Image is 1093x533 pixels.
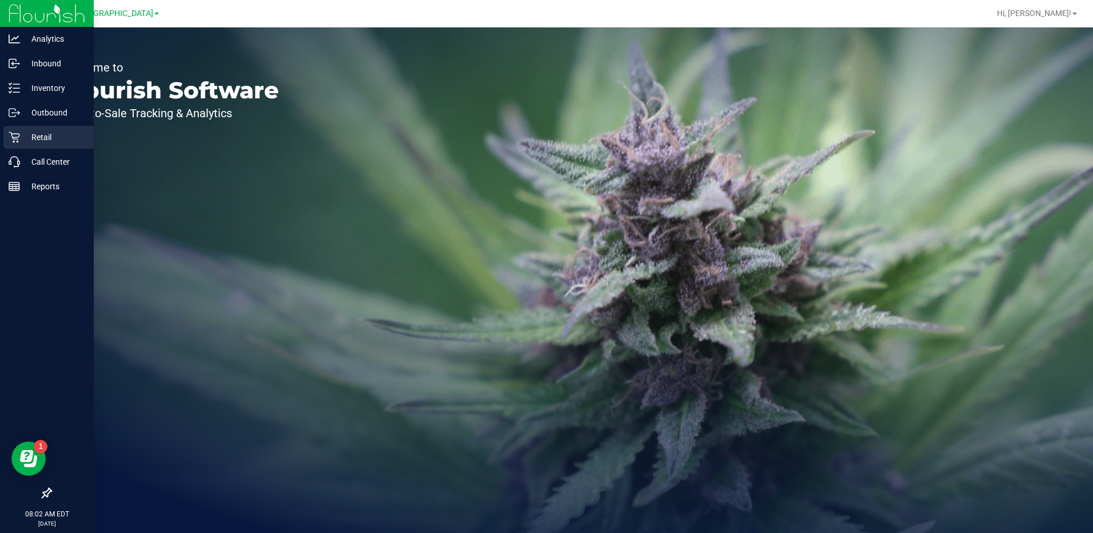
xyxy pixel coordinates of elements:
[20,106,89,120] p: Outbound
[9,132,20,143] inline-svg: Retail
[5,519,89,528] p: [DATE]
[9,107,20,118] inline-svg: Outbound
[11,441,46,476] iframe: Resource center
[20,130,89,144] p: Retail
[20,57,89,70] p: Inbound
[62,108,279,119] p: Seed-to-Sale Tracking & Analytics
[9,58,20,69] inline-svg: Inbound
[9,82,20,94] inline-svg: Inventory
[20,81,89,95] p: Inventory
[9,181,20,192] inline-svg: Reports
[5,509,89,519] p: 08:02 AM EDT
[62,62,279,73] p: Welcome to
[62,79,279,102] p: Flourish Software
[997,9,1071,18] span: Hi, [PERSON_NAME]!
[20,180,89,193] p: Reports
[9,33,20,45] inline-svg: Analytics
[75,9,153,18] span: [GEOGRAPHIC_DATA]
[9,156,20,168] inline-svg: Call Center
[34,440,47,454] iframe: Resource center unread badge
[20,32,89,46] p: Analytics
[20,155,89,169] p: Call Center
